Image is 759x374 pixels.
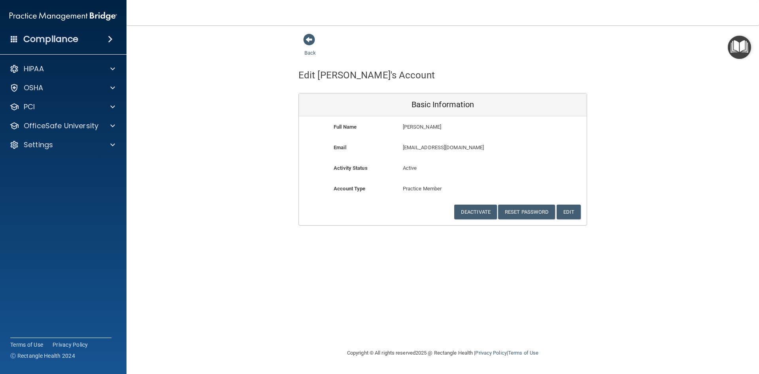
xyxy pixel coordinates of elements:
[728,36,751,59] button: Open Resource Center
[9,8,117,24] img: PMB logo
[334,144,346,150] b: Email
[334,124,357,130] b: Full Name
[508,350,538,356] a: Terms of Use
[24,64,44,74] p: HIPAA
[403,143,529,152] p: [EMAIL_ADDRESS][DOMAIN_NAME]
[23,34,78,45] h4: Compliance
[9,121,115,131] a: OfficeSafe University
[403,184,483,194] p: Practice Member
[557,205,581,219] button: Edit
[299,93,587,116] div: Basic Information
[9,83,115,93] a: OSHA
[24,102,35,112] p: PCI
[10,352,75,360] span: Ⓒ Rectangle Health 2024
[24,121,98,131] p: OfficeSafe University
[454,205,497,219] button: Deactivate
[9,64,115,74] a: HIPAA
[475,350,506,356] a: Privacy Policy
[9,102,115,112] a: PCI
[622,318,750,349] iframe: Drift Widget Chat Controller
[24,83,43,93] p: OSHA
[9,140,115,150] a: Settings
[304,40,316,56] a: Back
[403,163,483,173] p: Active
[10,341,43,349] a: Terms of Use
[334,165,368,171] b: Activity Status
[24,140,53,150] p: Settings
[298,70,435,80] h4: Edit [PERSON_NAME]'s Account
[403,122,529,132] p: [PERSON_NAME]
[334,186,365,192] b: Account Type
[53,341,88,349] a: Privacy Policy
[498,205,555,219] button: Reset Password
[298,340,587,366] div: Copyright © All rights reserved 2025 @ Rectangle Health | |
